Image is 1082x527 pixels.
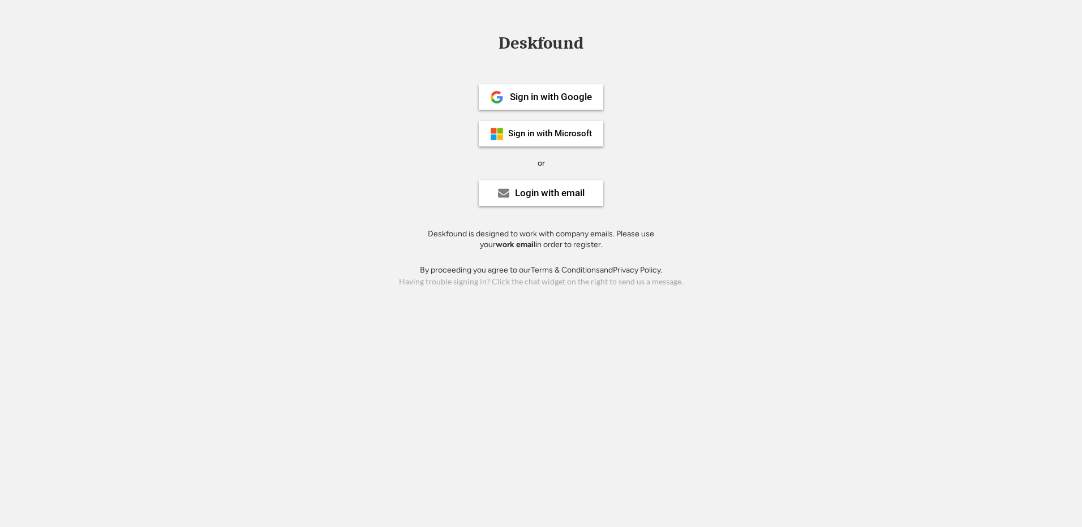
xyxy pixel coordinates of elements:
[531,265,600,275] a: Terms & Conditions
[496,240,535,249] strong: work email
[414,228,668,250] div: Deskfound is designed to work with company emails. Please use your in order to register.
[493,34,589,52] div: Deskfound
[420,265,663,276] div: By proceeding you agree to our and
[538,158,545,169] div: or
[510,92,592,102] div: Sign in with Google
[490,90,504,104] img: 1024px-Google__G__Logo.svg.png
[613,265,663,275] a: Privacy Policy.
[508,129,592,138] div: Sign in with Microsoft
[515,188,585,198] div: Login with email
[490,127,504,141] img: ms-symbollockup_mssymbol_19.png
